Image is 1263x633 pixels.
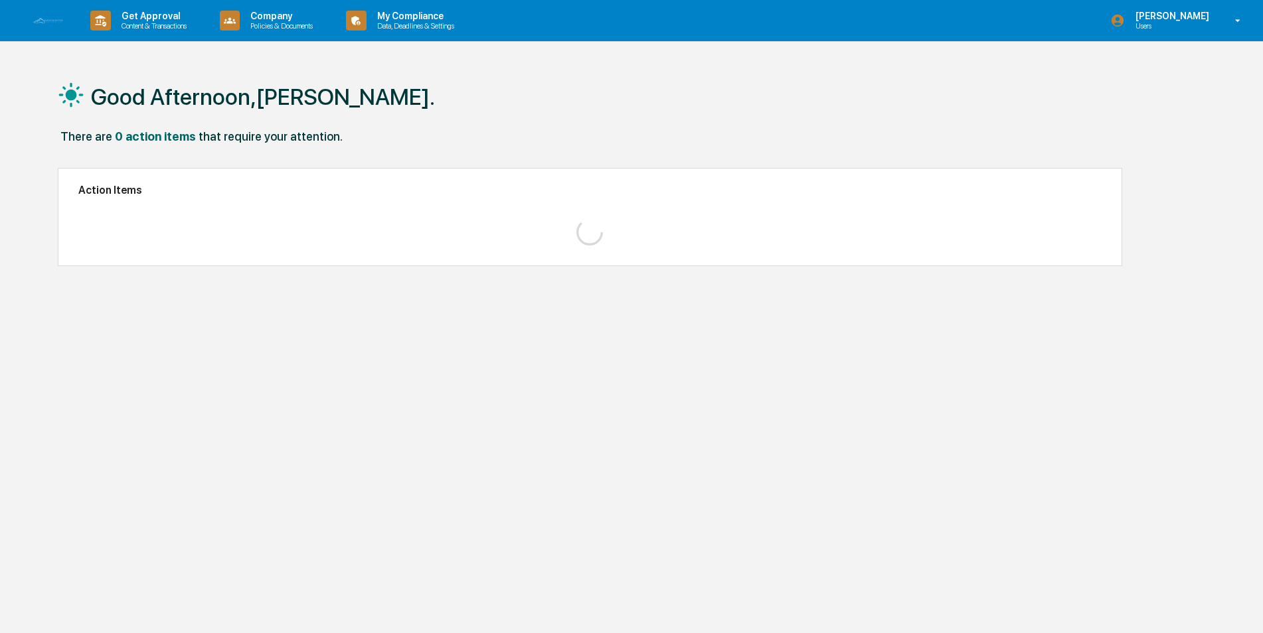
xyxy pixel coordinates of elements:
h2: Action Items [78,184,1102,196]
p: My Compliance [367,11,461,21]
p: Company [240,11,319,21]
p: Content & Transactions [111,21,193,31]
p: Get Approval [111,11,193,21]
p: Policies & Documents [240,21,319,31]
div: There are [60,129,112,143]
p: Data, Deadlines & Settings [367,21,461,31]
img: logo [32,17,64,25]
div: that require your attention. [199,129,343,143]
div: 0 action items [115,129,196,143]
p: [PERSON_NAME] [1125,11,1216,21]
p: Users [1125,21,1216,31]
h1: Good Afternoon,[PERSON_NAME]. [91,84,435,110]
